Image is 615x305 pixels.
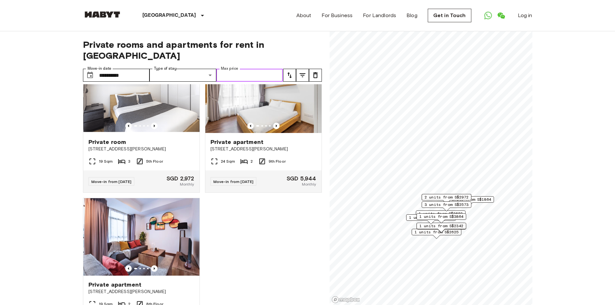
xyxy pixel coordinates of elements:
[416,213,466,223] div: Map marker
[406,214,456,224] div: Map marker
[409,215,453,220] span: 1 units from S$2704
[444,196,494,206] div: Map marker
[205,56,322,133] img: Marketing picture of unit SG-01-003-015-01
[84,69,97,82] button: Choose date, selected date is 21 Feb 2026
[251,158,253,164] span: 2
[296,12,312,19] a: About
[151,265,158,272] button: Previous image
[287,176,316,181] span: SGD 5,944
[296,69,309,82] button: tune
[428,9,471,22] a: Get in Touch
[210,138,264,146] span: Private apartment
[128,158,130,164] span: 3
[213,179,254,184] span: Move-in from [DATE]
[88,138,126,146] span: Private room
[309,69,322,82] button: tune
[180,181,194,187] span: Monthly
[422,194,471,204] div: Map marker
[125,265,132,272] button: Previous image
[83,39,322,61] span: Private rooms and apartments for rent in [GEOGRAPHIC_DATA]
[419,223,463,229] span: 1 units from S$2342
[221,66,238,71] label: Max price
[412,229,461,239] div: Map marker
[125,123,132,129] button: Previous image
[167,176,194,181] span: SGD 2,972
[416,223,466,233] div: Map marker
[87,66,111,71] label: Move-in date
[88,281,142,289] span: Private apartment
[363,12,396,19] a: For Landlords
[416,210,466,220] div: Map marker
[151,123,158,129] button: Previous image
[273,123,280,129] button: Previous image
[447,197,491,202] span: 3 units from S$1864
[210,146,316,152] span: [STREET_ADDRESS][PERSON_NAME]
[332,296,360,303] a: Mapbox logo
[83,11,122,18] img: Habyt
[283,69,296,82] button: tune
[415,229,458,235] span: 1 units from S$2625
[247,123,254,129] button: Previous image
[142,12,196,19] p: [GEOGRAPHIC_DATA]
[91,179,132,184] span: Move-in from [DATE]
[419,214,463,219] span: 1 units from S$3864
[83,55,200,193] a: Marketing picture of unit SG-01-003-008-01Previous imagePrevious imagePrivate room[STREET_ADDRESS...
[83,198,200,276] img: Marketing picture of unit SG-01-002-014-01
[88,146,194,152] span: [STREET_ADDRESS][PERSON_NAME]
[221,158,235,164] span: 24 Sqm
[99,158,113,164] span: 19 Sqm
[425,194,468,200] span: 2 units from S$2972
[146,158,163,164] span: 5th Floor
[422,201,471,211] div: Map marker
[322,12,353,19] a: For Business
[518,12,532,19] a: Log in
[154,66,177,71] label: Type of stay
[419,211,463,217] span: 1 units from S$3623
[482,9,495,22] a: Open WhatsApp
[495,9,507,22] a: Open WeChat
[269,158,286,164] span: 9th Floor
[425,202,468,208] span: 3 units from S$2573
[88,289,194,295] span: [STREET_ADDRESS][PERSON_NAME]
[406,12,417,19] a: Blog
[83,56,200,133] img: Marketing picture of unit SG-01-003-008-01
[205,55,322,193] a: Marketing picture of unit SG-01-003-015-01Previous imagePrevious imagePrivate apartment[STREET_AD...
[302,181,316,187] span: Monthly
